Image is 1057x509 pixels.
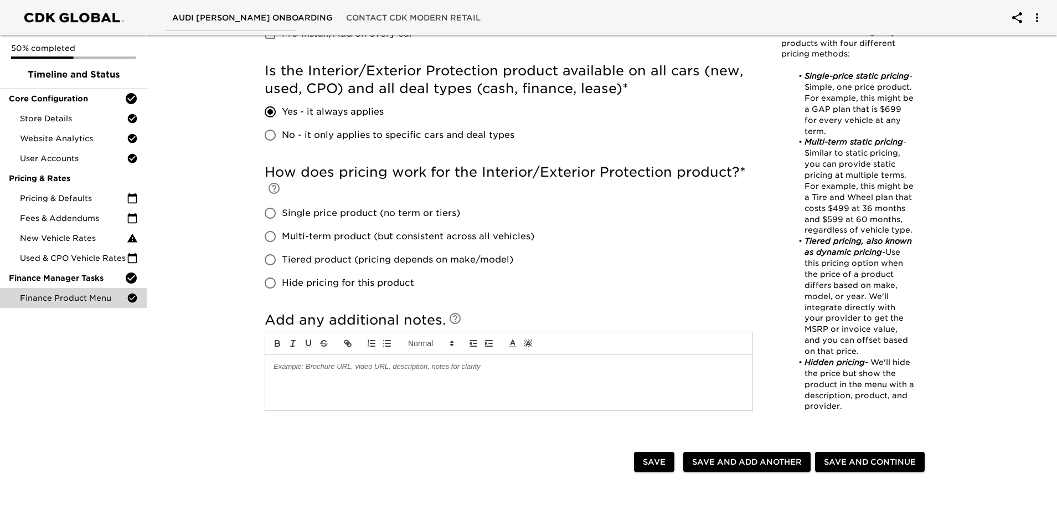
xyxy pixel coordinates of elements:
[9,273,125,284] span: Finance Manager Tasks
[20,133,127,144] span: Website Analytics
[805,236,915,256] em: Tiered pricing, also known as dynamic pricing
[346,11,481,25] span: Contact CDK Modern Retail
[882,248,885,256] em: -
[282,105,384,119] span: Yes - it always applies
[805,358,865,367] em: Hidden pricing
[282,207,460,220] span: Single price product (no term or tiers)
[282,276,414,290] span: Hide pricing for this product
[11,43,136,54] p: 50% completed
[793,357,914,412] li: - We'll hide the price but show the product in the menu with a description, product, and provider.
[692,455,802,469] span: Save and Add Another
[172,11,333,25] span: Audi [PERSON_NAME] Onboarding
[805,71,909,80] em: Single-price static pricing
[20,233,127,244] span: New Vehicle Rates
[20,253,127,264] span: Used & CPO Vehicle Rates
[265,62,753,97] h5: Is the Interior/Exterior Protection product available on all cars (new, used, CPO) and all deal t...
[1004,4,1030,31] button: account of current user
[1024,4,1050,31] button: account of current user
[824,455,916,469] span: Save and Continue
[20,213,127,224] span: Fees & Addendums
[9,173,138,184] span: Pricing & Rates
[781,27,914,60] p: You'll be able to configure your products with four different pricing methods:
[20,292,127,304] span: Finance Product Menu
[265,163,753,199] h5: How does pricing work for the Interior/Exterior Protection product?
[683,452,811,472] button: Save and Add Another
[9,93,125,104] span: Core Configuration
[20,153,127,164] span: User Accounts
[9,68,138,81] span: Timeline and Status
[20,193,127,204] span: Pricing & Defaults
[282,128,514,142] span: No - it only applies to specific cars and deal types
[282,253,513,266] span: Tiered product (pricing depends on make/model)
[265,311,753,329] h5: Add any additional notes.
[634,452,674,472] button: Save
[903,137,906,146] em: -
[815,452,925,472] button: Save and Continue
[20,113,127,124] span: Store Details
[805,137,903,146] em: Multi-term static pricing
[643,455,666,469] span: Save
[793,71,914,137] li: - Simple, one price product. For example, this might be a GAP plan that is $699 for every vehicle...
[793,236,914,357] li: Use this pricing option when the price of a product differs based on make, model, or year. We'll ...
[793,137,914,236] li: Similar to static pricing, you can provide static pricing at multiple terms. For example, this mi...
[282,230,534,243] span: Multi-term product (but consistent across all vehicles)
